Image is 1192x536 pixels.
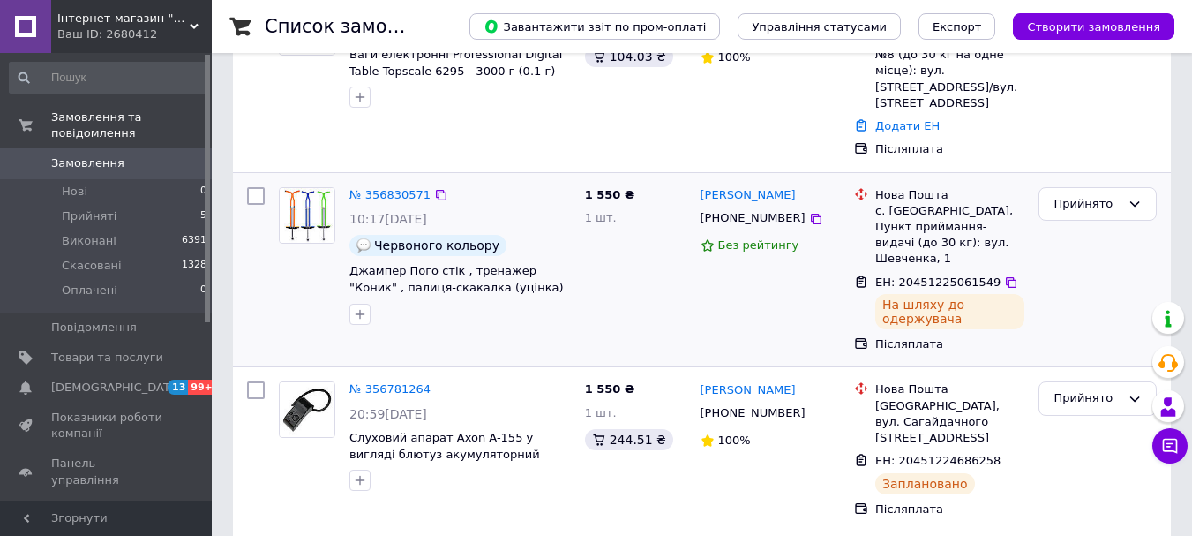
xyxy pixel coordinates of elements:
[738,13,901,40] button: Управління статусами
[1013,13,1174,40] button: Створити замовлення
[349,212,427,226] span: 10:17[DATE]
[200,283,206,298] span: 0
[585,406,617,419] span: 1 шт.
[57,11,190,26] span: Інтернет-магазин "Дешевле Нет"
[182,233,206,249] span: 6391
[9,62,208,94] input: Пошук
[875,381,1024,397] div: Нова Пошта
[200,208,206,224] span: 5
[701,382,796,399] a: [PERSON_NAME]
[280,188,334,243] img: Фото товару
[585,382,634,396] span: 1 550 ₴
[57,26,212,42] div: Ваш ID: 2680412
[200,184,206,200] span: 0
[51,380,182,396] span: [DEMOGRAPHIC_DATA]
[279,381,335,438] a: Фото товару
[585,211,617,224] span: 1 шт.
[875,294,1024,329] div: На шляху до одержувача
[718,50,751,64] span: 100%
[701,187,796,204] a: [PERSON_NAME]
[484,19,706,34] span: Завантажити звіт по пром-оплаті
[701,211,806,224] span: [PHONE_NUMBER]
[265,16,444,37] h1: Список замовлень
[875,502,1024,517] div: Післяплата
[51,320,137,336] span: Повідомлення
[875,276,1001,289] span: ЕН: 20451225061549
[1027,20,1160,34] span: Створити замовлення
[875,119,940,132] a: Додати ЕН
[188,380,217,395] span: 99+
[349,48,562,94] a: Ваги електронні Professional Digital Table Topscale 6295 - 3000 г (0.1 г) настільні з великою пла...
[349,431,540,461] a: Слуховий апарат Axon A-155 у вигляді блютуз акумуляторний
[168,380,188,395] span: 13
[585,188,634,201] span: 1 550 ₴
[62,283,117,298] span: Оплачені
[51,410,163,442] span: Показники роботи компанії
[279,187,335,244] a: Фото товару
[349,188,431,201] a: № 356830571
[62,184,87,200] span: Нові
[752,20,887,34] span: Управління статусами
[875,187,1024,203] div: Нова Пошта
[875,454,1001,467] span: ЕН: 20451224686258
[875,336,1024,352] div: Післяплата
[1053,195,1121,214] div: Прийнято
[718,434,751,447] span: 100%
[51,456,163,487] span: Панель управління
[875,15,1024,111] div: Черкаси ([GEOGRAPHIC_DATA].), №8 (до 30 кг на одне місце): вул. [STREET_ADDRESS]/вул. [STREET_ADD...
[933,20,982,34] span: Експорт
[51,155,124,171] span: Замовлення
[374,238,499,253] span: Червоного кольору
[585,46,673,67] div: 104.03 ₴
[62,258,122,274] span: Скасовані
[62,208,116,224] span: Прийняті
[182,258,206,274] span: 1328
[349,264,564,294] a: Джампер Пого стік , тренажер "Коник" , палиця-скакалка (уцінка)
[62,233,116,249] span: Виконані
[349,382,431,396] a: № 356781264
[918,13,996,40] button: Експорт
[995,19,1174,33] a: Створити замовлення
[1053,389,1121,408] div: Прийнято
[875,203,1024,268] div: с. [GEOGRAPHIC_DATA], Пункт приймання-видачі (до 30 кг): вул. Шевченка, 1
[51,350,163,366] span: Товари та послуги
[701,406,806,419] span: [PHONE_NUMBER]
[469,13,720,40] button: Завантажити звіт по пром-оплаті
[1152,428,1188,464] button: Чат з покупцем
[51,109,212,141] span: Замовлення та повідомлення
[875,473,975,494] div: Заплановано
[875,398,1024,447] div: [GEOGRAPHIC_DATA], вул. Сагайдачного [STREET_ADDRESS]
[349,407,427,421] span: 20:59[DATE]
[585,429,673,450] div: 244.51 ₴
[718,238,799,252] span: Без рейтингу
[280,382,334,437] img: Фото товару
[356,238,371,253] img: :speech_balloon:
[875,141,1024,157] div: Післяплата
